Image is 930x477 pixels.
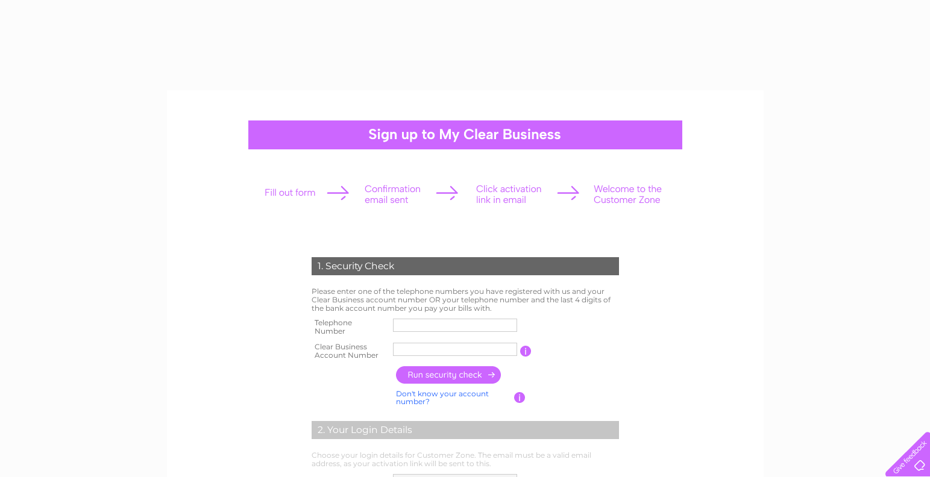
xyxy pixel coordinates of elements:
td: Choose your login details for Customer Zone. The email must be a valid email address, as your act... [309,448,622,471]
input: Information [514,392,526,403]
input: Information [520,346,532,357]
a: Don't know your account number? [396,389,489,407]
th: Clear Business Account Number [309,339,391,363]
th: Telephone Number [309,315,391,339]
div: 2. Your Login Details [312,421,619,439]
div: 1. Security Check [312,257,619,275]
td: Please enter one of the telephone numbers you have registered with us and your Clear Business acc... [309,284,622,315]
